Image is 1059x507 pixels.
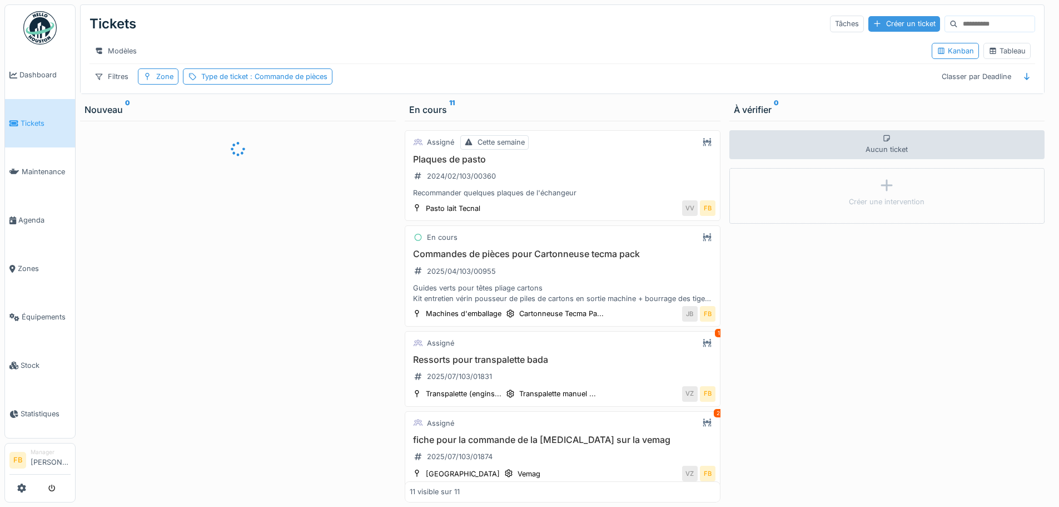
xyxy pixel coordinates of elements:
div: Filtres [90,68,133,85]
h3: Ressorts pour transpalette bada [410,355,715,365]
div: 2024/02/103/00360 [427,171,496,181]
div: Modèles [90,43,142,59]
div: Pasto lait Tecnal [426,203,480,214]
h3: Commandes de pièces pour Cartonneuse tecma pack [410,249,715,259]
div: Transpalette (engins... [426,388,501,399]
a: Stock [5,341,75,390]
div: 2 [714,409,723,417]
div: VZ [682,466,698,481]
a: Zones [5,244,75,293]
div: Assigné [427,137,454,147]
div: Assigné [427,338,454,348]
a: Équipements [5,293,75,341]
span: Dashboard [19,70,71,80]
sup: 0 [125,103,130,116]
div: Créer un ticket [868,16,940,31]
div: Tickets [90,9,136,38]
div: FB [700,466,715,481]
div: Manager [31,448,71,456]
span: Statistiques [21,408,71,419]
span: Tickets [21,118,71,129]
div: JB [682,306,698,322]
div: Cartonneuse Tecma Pa... [519,308,604,319]
span: Agenda [18,215,71,225]
div: [GEOGRAPHIC_DATA] [426,469,500,479]
div: Assigné [427,418,454,429]
div: FB [700,386,715,402]
div: À vérifier [734,103,1041,116]
div: Kanban [937,46,974,56]
h3: fiche pour la commande de la [MEDICAL_DATA] sur la vemag [410,435,715,445]
div: Machines d'emballage [426,308,501,319]
div: Guides verts pour têtes pliage cartons Kit entretien vérin pousseur de piles de cartons en sortie... [410,283,715,304]
span: Équipements [22,312,71,322]
div: Tableau [988,46,1026,56]
div: Nouveau [84,103,391,116]
span: Maintenance [22,166,71,177]
span: Stock [21,360,71,371]
div: 2025/07/103/01831 [427,371,492,382]
div: Aucun ticket [729,130,1045,159]
div: 11 visible sur 11 [410,487,460,498]
div: Créer une intervention [849,196,924,207]
div: 2025/04/103/00955 [427,266,496,277]
div: En cours [427,232,458,243]
a: Tickets [5,99,75,147]
div: Zone [156,71,173,82]
sup: 0 [774,103,779,116]
a: Statistiques [5,390,75,438]
a: Maintenance [5,147,75,196]
sup: 11 [449,103,455,116]
a: FB Manager[PERSON_NAME] [9,448,71,475]
div: FB [700,200,715,216]
div: Transpalette manuel ... [519,388,596,399]
a: Agenda [5,196,75,244]
div: Type de ticket [201,71,327,82]
div: 2025/07/103/01874 [427,451,493,462]
img: Badge_color-CXgf-gQk.svg [23,11,57,45]
a: Dashboard [5,51,75,99]
div: FB [700,306,715,322]
li: FB [9,452,26,469]
div: VV [682,200,698,216]
div: Cette semaine [478,137,525,147]
li: [PERSON_NAME] [31,448,71,472]
div: 1 [715,329,723,337]
div: Recommander quelques plaques de l'échangeur [410,188,715,198]
div: Classer par Deadline [937,68,1016,85]
div: Tâches [830,16,864,32]
div: En cours [409,103,716,116]
div: VZ [682,386,698,402]
h3: Plaques de pasto [410,154,715,165]
span: Zones [18,263,71,274]
div: Vemag [518,469,540,479]
span: : Commande de pièces [248,72,327,81]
